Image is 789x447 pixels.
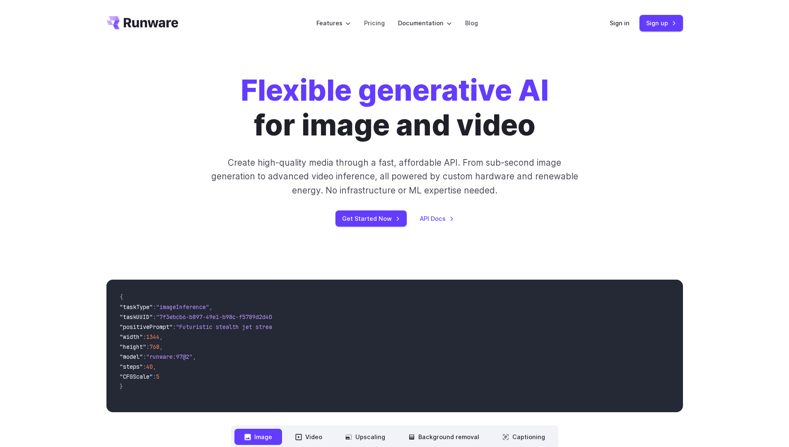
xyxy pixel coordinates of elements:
[335,429,395,445] button: Upscaling
[120,353,143,360] span: "model"
[146,353,193,360] span: "runware:97@2"
[143,363,146,370] span: :
[420,214,454,223] a: API Docs
[153,373,156,380] span: :
[335,210,407,227] a: Get Started Now
[210,156,579,197] p: Create high-quality media through a fast, affordable API. From sub-second image generation to adv...
[159,343,163,350] span: ,
[241,72,549,108] strong: Flexible generative AI
[639,15,683,31] a: Sign up
[173,323,176,331] span: :
[146,343,150,350] span: :
[153,303,156,311] span: :
[610,18,630,28] a: Sign in
[156,313,282,321] span: "7f3ebcb6-b897-49e1-b98c-f5789d2d40d7"
[120,363,143,370] span: "steps"
[153,313,156,321] span: :
[285,429,332,445] button: Video
[120,323,173,331] span: "positivePrompt"
[120,313,153,321] span: "taskUUID"
[176,323,478,331] span: "Futuristic stealth jet streaking through a neon-lit cityscape with glowing purple exhaust"
[143,353,146,360] span: :
[364,18,385,28] a: Pricing
[120,383,123,390] span: }
[120,293,123,301] span: {
[120,303,153,311] span: "taskType"
[241,73,549,143] h1: for image and video
[150,343,159,350] span: 768
[106,16,179,29] a: Go to /
[143,333,146,341] span: :
[146,363,153,370] span: 40
[193,353,196,360] span: ,
[398,429,489,445] button: Background removal
[120,373,153,380] span: "CFGScale"
[316,18,351,28] label: Features
[234,429,282,445] button: Image
[398,18,452,28] label: Documentation
[153,363,156,370] span: ,
[120,333,143,341] span: "width"
[209,303,212,311] span: ,
[159,333,163,341] span: ,
[156,303,209,311] span: "imageInference"
[120,343,146,350] span: "height"
[146,333,159,341] span: 1344
[492,429,555,445] button: Captioning
[156,373,159,380] span: 5
[465,18,478,28] a: Blog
